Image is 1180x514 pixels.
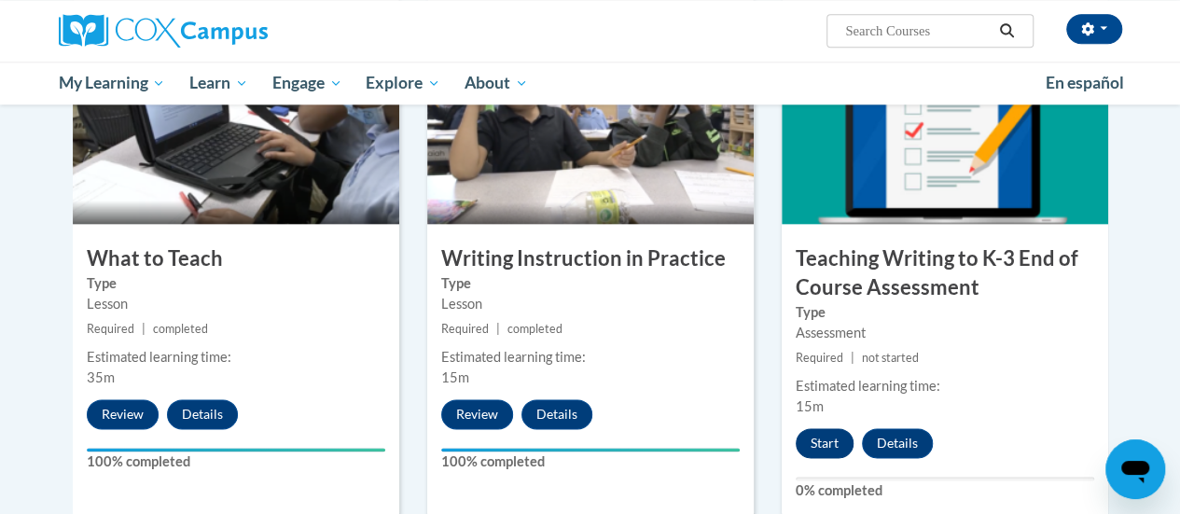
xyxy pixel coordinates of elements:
[260,62,354,104] a: Engage
[796,398,824,414] span: 15m
[87,448,385,451] div: Your progress
[1105,439,1165,499] iframe: Button to launch messaging window
[45,62,1136,104] div: Main menu
[189,72,248,94] span: Learn
[441,369,469,385] span: 15m
[73,37,399,224] img: Course Image
[796,323,1094,343] div: Assessment
[862,428,933,458] button: Details
[1066,14,1122,44] button: Account Settings
[58,72,165,94] span: My Learning
[87,369,115,385] span: 35m
[452,62,540,104] a: About
[177,62,260,104] a: Learn
[843,20,993,42] input: Search Courses
[441,448,740,451] div: Your progress
[167,399,238,429] button: Details
[47,62,178,104] a: My Learning
[441,322,489,336] span: Required
[87,347,385,368] div: Estimated learning time:
[465,72,528,94] span: About
[272,72,342,94] span: Engage
[366,72,440,94] span: Explore
[59,14,268,48] img: Cox Campus
[427,37,754,224] img: Course Image
[441,347,740,368] div: Estimated learning time:
[796,376,1094,396] div: Estimated learning time:
[87,322,134,336] span: Required
[796,480,1094,501] label: 0% completed
[441,273,740,294] label: Type
[59,14,395,48] a: Cox Campus
[993,20,1020,42] button: Search
[796,351,843,365] span: Required
[796,302,1094,323] label: Type
[441,294,740,314] div: Lesson
[87,273,385,294] label: Type
[851,351,854,365] span: |
[862,351,919,365] span: not started
[87,294,385,314] div: Lesson
[441,451,740,472] label: 100% completed
[521,399,592,429] button: Details
[782,244,1108,302] h3: Teaching Writing to K-3 End of Course Assessment
[142,322,146,336] span: |
[87,399,159,429] button: Review
[782,37,1108,224] img: Course Image
[496,322,500,336] span: |
[441,399,513,429] button: Review
[1034,63,1136,103] a: En español
[354,62,452,104] a: Explore
[153,322,208,336] span: completed
[87,451,385,472] label: 100% completed
[507,322,562,336] span: completed
[796,428,854,458] button: Start
[427,244,754,273] h3: Writing Instruction in Practice
[1046,73,1124,92] span: En español
[73,244,399,273] h3: What to Teach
